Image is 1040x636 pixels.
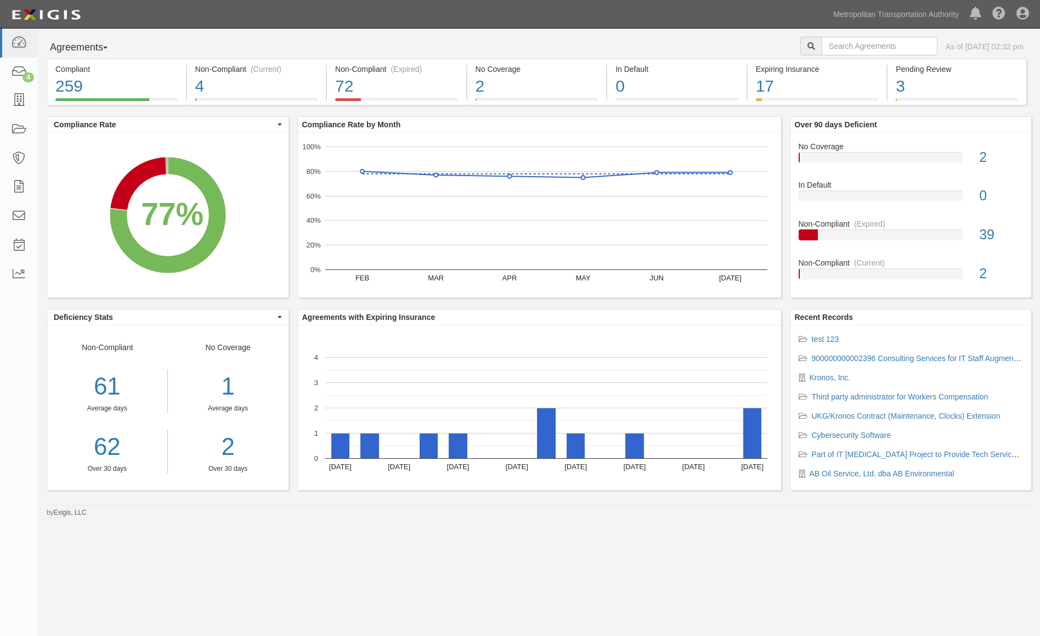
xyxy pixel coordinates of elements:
b: Compliance Rate by Month [302,120,401,129]
text: MAR [428,274,444,282]
div: 2 [476,75,598,98]
a: Metropolitan Transportation Authority [828,3,964,25]
text: 40% [306,216,320,224]
text: MAY [575,274,591,282]
a: AB Oil Service, Ltd. dba AB Environmental [810,469,954,478]
a: 62 [47,430,167,464]
div: Pending Review [896,64,1018,75]
div: Average days [47,404,167,413]
a: Non-Compliant(Expired)39 [799,218,1024,257]
div: No Coverage [476,64,598,75]
button: Deficiency Stats [47,309,289,325]
div: 4 [22,72,34,82]
b: Over 90 days Deficient [795,120,877,129]
div: As of [DATE] 02:32 pm [946,41,1024,52]
a: Cybersecurity Software [812,431,891,440]
div: Non-Compliant [47,342,168,474]
div: No Coverage [790,141,1032,152]
div: No Coverage [168,342,289,474]
b: Agreements with Expiring Insurance [302,313,436,322]
div: 2 [971,264,1031,284]
a: UKG/Kronos Contract (Maintenance, Clocks) Extension [812,412,1001,420]
div: 72 [335,75,458,98]
a: Non-Compliant(Current)4 [187,98,326,107]
text: 0 [314,454,318,463]
div: Non-Compliant [790,218,1032,229]
div: 0 [615,75,738,98]
a: Kronos, Inc. [810,373,851,382]
div: (Current) [251,64,281,75]
text: 60% [306,192,320,200]
div: In Default [615,64,738,75]
a: Pending Review3 [888,98,1027,107]
text: [DATE] [329,463,351,471]
svg: A chart. [47,133,289,297]
a: No Coverage2 [467,98,607,107]
i: Help Center - Complianz [992,8,1005,21]
div: (Expired) [854,218,885,229]
a: Exigis, LLC [54,509,87,516]
text: [DATE] [564,463,587,471]
div: 61 [47,369,167,404]
text: [DATE] [682,463,704,471]
a: Expiring Insurance17 [748,98,887,107]
text: 3 [314,379,318,387]
div: 2 [971,148,1031,167]
text: 4 [314,353,318,362]
text: FEB [355,274,369,282]
img: Logo [8,5,84,25]
div: Non-Compliant [790,257,1032,268]
div: 17 [756,75,879,98]
div: 77% [141,192,204,237]
text: 100% [302,143,321,151]
div: Non-Compliant (Current) [195,64,318,75]
div: Non-Compliant (Expired) [335,64,458,75]
div: (Expired) [391,64,422,75]
div: 0 [971,186,1031,206]
a: In Default0 [799,179,1024,218]
div: (Current) [854,257,885,268]
text: [DATE] [388,463,410,471]
input: Search Agreements [822,37,937,55]
a: Non-Compliant(Expired)72 [327,98,466,107]
text: [DATE] [741,463,764,471]
div: Over 30 days [176,464,280,474]
a: test 123 [812,335,839,344]
b: Recent Records [795,313,854,322]
text: [DATE] [719,274,741,282]
text: [DATE] [446,463,469,471]
button: Compliance Rate [47,117,289,132]
text: 2 [314,404,318,412]
div: 4 [195,75,318,98]
small: by [47,508,87,517]
span: Compliance Rate [54,119,275,130]
text: 20% [306,241,320,249]
button: Agreements [47,37,129,59]
a: In Default0 [607,98,747,107]
div: 259 [55,75,178,98]
text: [DATE] [505,463,528,471]
text: 0% [310,266,320,274]
div: 1 [176,369,280,404]
a: Third party administrator for Workers Compensation [812,392,988,401]
div: 3 [896,75,1018,98]
text: [DATE] [623,463,646,471]
div: Compliant [55,64,178,75]
a: No Coverage2 [799,141,1024,180]
text: 1 [314,429,318,437]
svg: A chart. [298,325,781,490]
div: Average days [176,404,280,413]
svg: A chart. [298,133,781,297]
div: Expiring Insurance [756,64,879,75]
text: 80% [306,167,320,176]
div: Over 30 days [47,464,167,474]
text: APR [502,274,517,282]
a: 2 [176,430,280,464]
div: In Default [790,179,1032,190]
a: Non-Compliant(Current)2 [799,257,1024,288]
